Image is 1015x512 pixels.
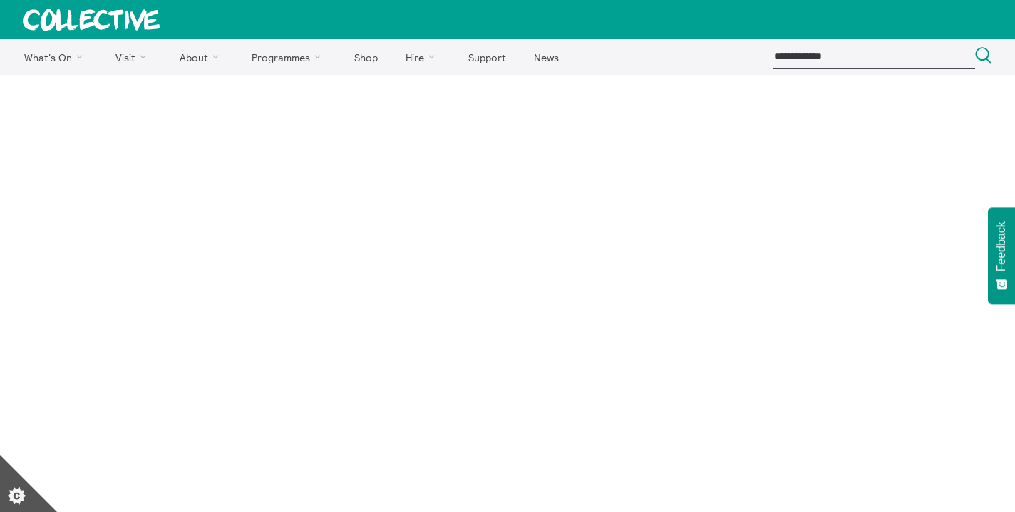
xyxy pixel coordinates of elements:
[521,39,571,75] a: News
[988,207,1015,304] button: Feedback - Show survey
[455,39,518,75] a: Support
[341,39,390,75] a: Shop
[167,39,237,75] a: About
[239,39,339,75] a: Programmes
[393,39,453,75] a: Hire
[11,39,101,75] a: What's On
[103,39,165,75] a: Visit
[995,221,1008,271] span: Feedback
